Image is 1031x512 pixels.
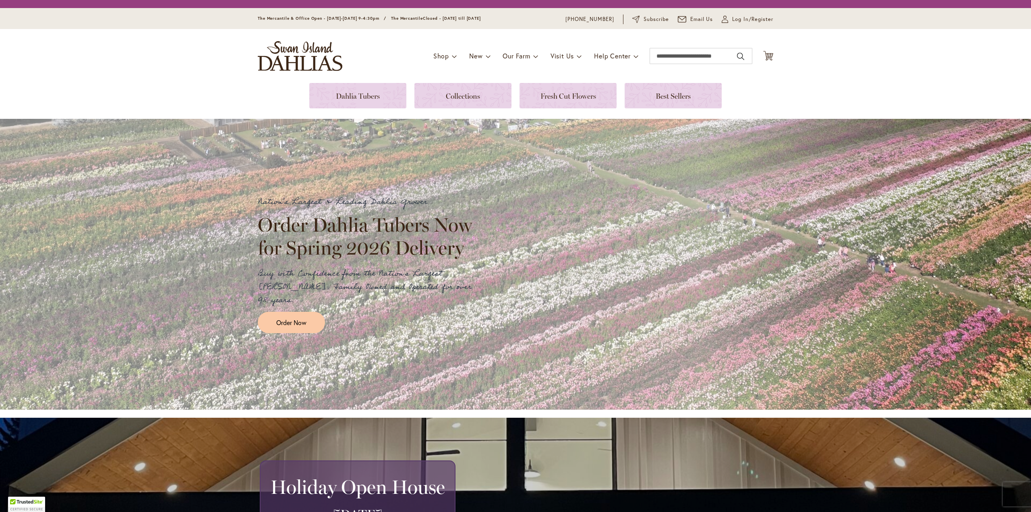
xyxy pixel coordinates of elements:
span: Shop [433,52,449,60]
a: Email Us [678,15,713,23]
span: Our Farm [503,52,530,60]
a: Subscribe [632,15,669,23]
a: [PHONE_NUMBER] [565,15,614,23]
a: store logo [258,41,342,71]
span: Subscribe [644,15,669,23]
h2: Order Dahlia Tubers Now for Spring 2026 Delivery [258,214,479,259]
a: Log In/Register [722,15,773,23]
span: New [469,52,482,60]
h2: Holiday Open House [270,476,445,498]
span: Email Us [690,15,713,23]
a: Order Now [258,312,325,333]
button: Search [737,50,744,63]
span: Visit Us [551,52,574,60]
span: Help Center [594,52,631,60]
span: Closed - [DATE] till [DATE] [423,16,481,21]
span: Log In/Register [732,15,773,23]
div: TrustedSite Certified [8,497,45,512]
span: Order Now [276,318,306,327]
p: Nation's Largest & Leading Dahlia Grower [258,195,479,209]
span: The Mercantile & Office Open - [DATE]-[DATE] 9-4:30pm / The Mercantile [258,16,423,21]
p: Buy with Confidence from the Nation's Largest [PERSON_NAME]. Family Owned and Operated for over 9... [258,267,479,307]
